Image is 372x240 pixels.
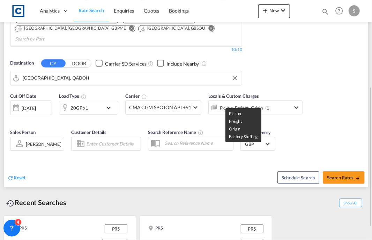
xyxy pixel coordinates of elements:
[6,199,15,208] md-icon: icon-backup-restore
[321,8,329,18] div: icon-magnify
[14,174,25,180] span: Reset
[26,141,61,147] div: [PERSON_NAME]
[356,176,360,181] md-icon: icon-arrow-right
[277,171,319,184] button: Note: By default Schedule search will only considerorigin ports, destination ports and cut off da...
[25,139,62,149] md-select: Sales Person: Shannon Barry
[96,60,147,67] md-checkbox: Checkbox No Ink
[245,141,265,147] span: GBP
[10,60,34,67] span: Destination
[229,111,258,139] span: Pickup Freight Origin Factory Stuffing
[231,47,242,53] div: 10/10
[81,94,87,99] md-icon: icon-information-outline
[22,105,36,111] div: [DATE]
[261,8,287,13] span: New
[244,139,271,149] md-select: Select Currency: £ GBPUnited Kingdom Pound
[23,73,238,83] input: Search by Port
[59,93,87,99] span: Load Type
[41,59,66,67] button: CY
[10,93,36,99] span: Cut Off Date
[148,129,203,135] span: Search Reference Name
[144,8,159,14] span: Quotes
[15,33,81,45] input: Chips input.
[105,224,127,233] div: PR5
[7,174,25,182] div: icon-refreshReset
[141,25,207,31] div: Press delete to remove this chip.
[7,175,14,181] md-icon: icon-refresh
[10,129,36,135] span: Sales Person
[333,5,345,17] span: Help
[169,8,189,14] span: Bookings
[327,175,360,180] span: Search Rates
[333,5,349,17] div: Help
[10,3,26,19] img: 1fdb9190129311efbfaf67cbb4249bed.jpeg
[321,8,329,15] md-icon: icon-magnify
[70,103,88,113] div: 20GP x1
[104,104,116,112] md-icon: icon-chevron-down
[349,5,360,16] div: S
[323,171,365,184] button: Search Ratesicon-arrow-right
[17,25,126,31] div: Portsmouth, HAM, GBPME
[105,60,147,67] div: Carrier SD Services
[125,25,135,32] button: Remove
[10,71,242,85] md-input-container: Doha, QADOH
[261,6,269,15] md-icon: icon-plus 400-fg
[86,138,139,149] input: Enter Customer Details
[208,93,259,99] span: Locals & Custom Charges
[201,61,207,66] md-icon: Unchecked: Ignores neighbouring ports when fetching rates.Checked : Includes neighbouring ports w...
[161,138,233,148] input: Search Reference Name
[208,100,303,114] div: Pickup Freight Origin Factory Stuffingicon-chevron-down
[141,94,147,99] md-icon: The selected Trucker/Carrierwill be displayed in the rate results If the rates are from another f...
[17,25,127,31] div: Press delete to remove this chip.
[114,8,134,14] span: Enquiries
[148,224,163,233] div: PR5
[241,224,263,233] div: PR5
[220,103,269,113] div: Pickup Freight Origin Factory Stuffing
[59,101,118,115] div: 20GP x1icon-chevron-down
[230,73,240,83] button: Clear Input
[148,61,154,66] md-icon: Unchecked: Search for CY (Container Yard) services for all selected carriers.Checked : Search for...
[240,130,271,135] span: Search Currency
[204,25,214,32] button: Remove
[67,59,91,67] button: DOOR
[279,6,287,15] md-icon: icon-chevron-down
[10,100,52,115] div: [DATE]
[157,60,199,67] md-checkbox: Checkbox No Ink
[141,25,206,31] div: Southampton, GBSOU
[40,7,60,14] span: Analytics
[292,103,300,112] md-icon: icon-chevron-down
[71,129,106,135] span: Customer Details
[198,130,203,135] md-icon: Your search will be saved by the below given name
[10,114,15,124] md-datepicker: Select
[258,4,290,18] button: icon-plus 400-fgNewicon-chevron-down
[125,93,147,99] span: Carrier
[129,104,191,111] span: CMA CGM SPOTON API +91
[339,198,362,207] span: Show All
[166,60,199,67] div: Include Nearby
[79,7,104,13] span: Rate Search
[3,195,69,210] div: Recent Searches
